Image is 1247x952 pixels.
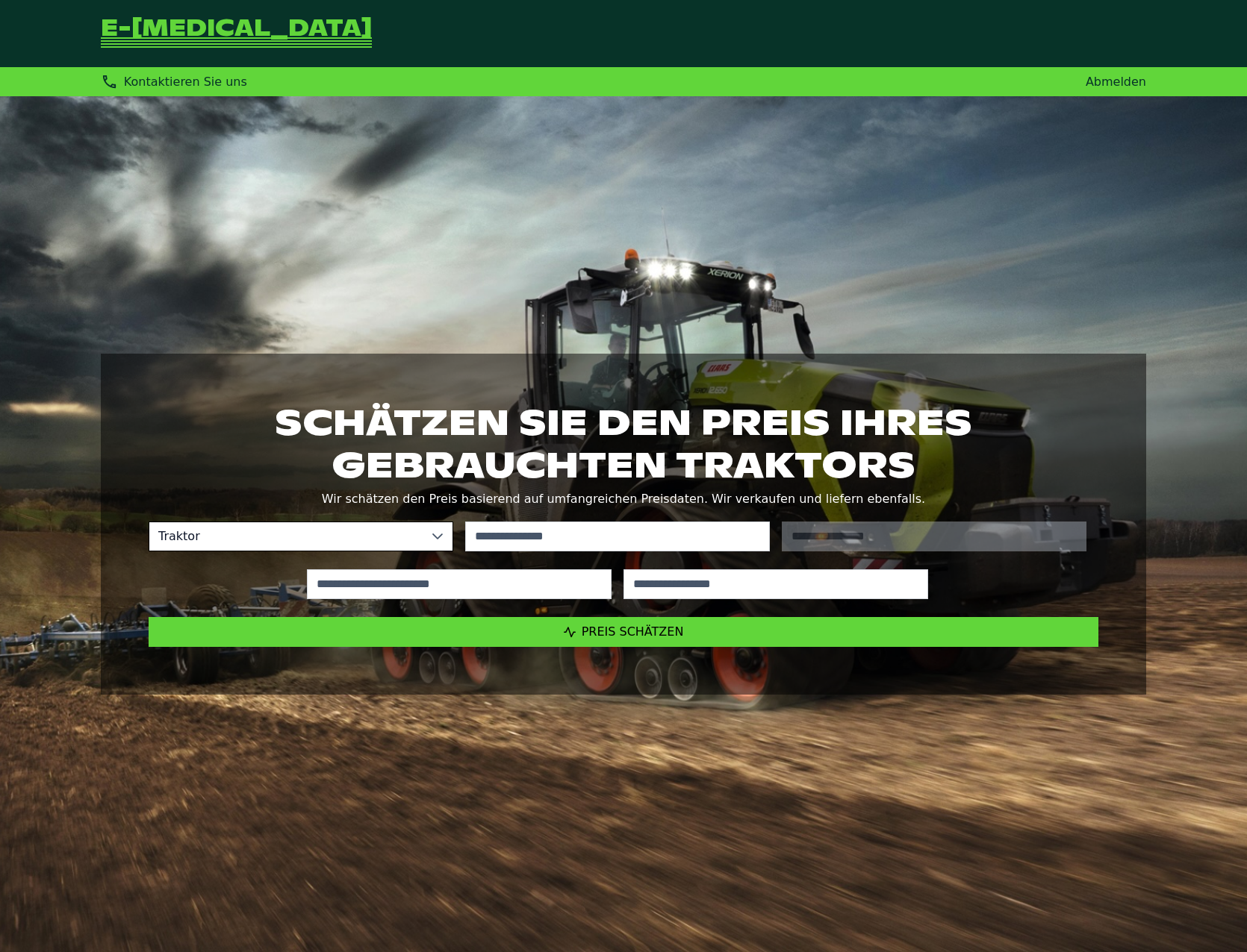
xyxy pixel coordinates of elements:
p: Wir schätzen den Preis basierend auf umfangreichen Preisdaten. Wir verkaufen und liefern ebenfalls. [149,489,1098,510]
h1: Schätzen Sie den Preis Ihres gebrauchten Traktors [149,401,1098,485]
div: Kontaktieren Sie uns [101,73,247,90]
span: Traktor [149,522,423,551]
span: Kontaktieren Sie uns [124,75,247,89]
button: Preis schätzen [149,617,1098,647]
a: Zurück zur Startseite [101,18,372,49]
span: Preis schätzen [582,624,684,639]
a: Abmelden [1086,75,1146,89]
